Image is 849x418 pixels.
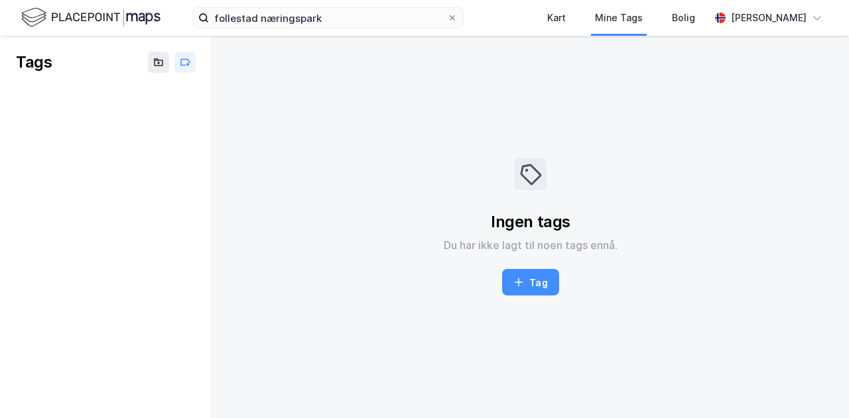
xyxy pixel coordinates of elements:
[16,52,52,73] div: Tags
[547,10,566,26] div: Kart
[491,211,570,233] div: Ingen tags
[502,269,558,295] button: Tag
[731,10,807,26] div: [PERSON_NAME]
[595,10,643,26] div: Mine Tags
[444,237,618,253] div: Du har ikke lagt til noen tags ennå.
[783,354,849,418] iframe: Chat Widget
[209,8,447,28] input: Søk på adresse, matrikkel, gårdeiere, leietakere eller personer
[672,10,695,26] div: Bolig
[21,6,161,29] img: logo.f888ab2527a4732fd821a326f86c7f29.svg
